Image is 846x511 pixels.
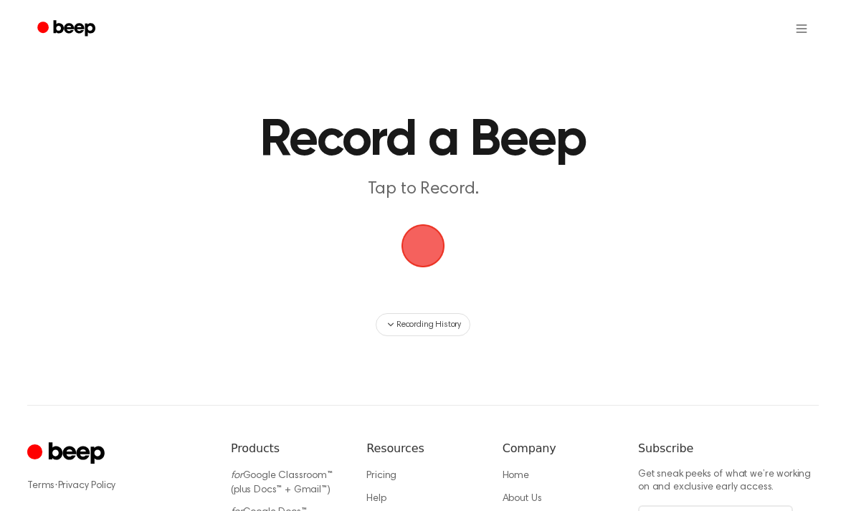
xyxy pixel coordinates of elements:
[58,481,116,491] a: Privacy Policy
[396,318,461,331] span: Recording History
[27,15,108,43] a: Beep
[784,11,819,46] button: Open menu
[366,440,479,457] h6: Resources
[27,479,208,493] div: ·
[231,440,343,457] h6: Products
[27,440,108,468] a: Cruip
[376,313,470,336] button: Recording History
[638,440,819,457] h6: Subscribe
[366,471,396,481] a: Pricing
[27,481,54,491] a: Terms
[366,494,386,504] a: Help
[503,494,542,504] a: About Us
[155,115,691,166] h1: Record a Beep
[231,471,243,481] i: for
[503,471,529,481] a: Home
[155,178,691,201] p: Tap to Record.
[401,224,445,267] button: Beep Logo
[638,469,819,494] p: Get sneak peeks of what we’re working on and exclusive early access.
[231,471,333,495] a: forGoogle Classroom™ (plus Docs™ + Gmail™)
[503,440,615,457] h6: Company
